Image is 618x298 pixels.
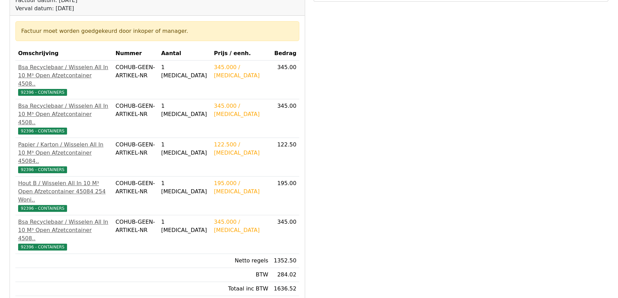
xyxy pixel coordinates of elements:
div: 195.000 / [MEDICAL_DATA] [214,179,268,196]
td: COHUB-GEEN-ARTIKEL-NR [113,177,158,215]
td: 195.00 [271,177,299,215]
span: 92396 - CONTAINERS [18,244,67,250]
div: Bsa Recyclebaar / Wisselen All In 10 M³ Open Afzetcontainer 4508.. [18,218,110,243]
th: Nummer [113,47,158,61]
td: 345.00 [271,99,299,138]
th: Bedrag [271,47,299,61]
td: COHUB-GEEN-ARTIKEL-NR [113,61,158,99]
td: BTW [211,268,271,282]
td: Netto regels [211,254,271,268]
a: Bsa Recyclebaar / Wisselen All In 10 M³ Open Afzetcontainer 4508..92396 - CONTAINERS [18,63,110,96]
a: Bsa Recyclebaar / Wisselen All In 10 M³ Open Afzetcontainer 4508..92396 - CONTAINERS [18,102,110,135]
div: 1 [MEDICAL_DATA] [161,102,208,118]
a: Papier / Karton / Wisselen All In 10 M³ Open Afzetcontainer 45084..92396 - CONTAINERS [18,141,110,173]
div: 345.000 / [MEDICAL_DATA] [214,218,268,234]
div: 1 [MEDICAL_DATA] [161,179,208,196]
td: COHUB-GEEN-ARTIKEL-NR [113,99,158,138]
td: 1636.52 [271,282,299,296]
div: Bsa Recyclebaar / Wisselen All In 10 M³ Open Afzetcontainer 4508.. [18,63,110,88]
td: COHUB-GEEN-ARTIKEL-NR [113,215,158,254]
div: 345.000 / [MEDICAL_DATA] [214,102,268,118]
td: Totaal inc BTW [211,282,271,296]
th: Aantal [158,47,211,61]
div: 345.000 / [MEDICAL_DATA] [214,63,268,80]
span: 92396 - CONTAINERS [18,205,67,212]
div: 1 [MEDICAL_DATA] [161,141,208,157]
a: Hout B / Wisselen All In 10 M³ Open Afzetcontainer 45084 254 Woni..92396 - CONTAINERS [18,179,110,212]
th: Prijs / eenh. [211,47,271,61]
th: Omschrijving [15,47,113,61]
div: Papier / Karton / Wisselen All In 10 M³ Open Afzetcontainer 45084.. [18,141,110,165]
a: Bsa Recyclebaar / Wisselen All In 10 M³ Open Afzetcontainer 4508..92396 - CONTAINERS [18,218,110,251]
div: Hout B / Wisselen All In 10 M³ Open Afzetcontainer 45084 254 Woni.. [18,179,110,204]
td: COHUB-GEEN-ARTIKEL-NR [113,138,158,177]
div: 1 [MEDICAL_DATA] [161,218,208,234]
td: 284.02 [271,268,299,282]
td: 345.00 [271,215,299,254]
div: 122.500 / [MEDICAL_DATA] [214,141,268,157]
td: 1352.50 [271,254,299,268]
div: Bsa Recyclebaar / Wisselen All In 10 M³ Open Afzetcontainer 4508.. [18,102,110,127]
span: 92396 - CONTAINERS [18,89,67,96]
td: 345.00 [271,61,299,99]
span: 92396 - CONTAINERS [18,166,67,173]
div: Verval datum: [DATE] [15,4,215,13]
div: 1 [MEDICAL_DATA] [161,63,208,80]
span: 92396 - CONTAINERS [18,128,67,134]
td: 122.50 [271,138,299,177]
div: Factuur moet worden goedgekeurd door inkoper of manager. [21,27,293,35]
